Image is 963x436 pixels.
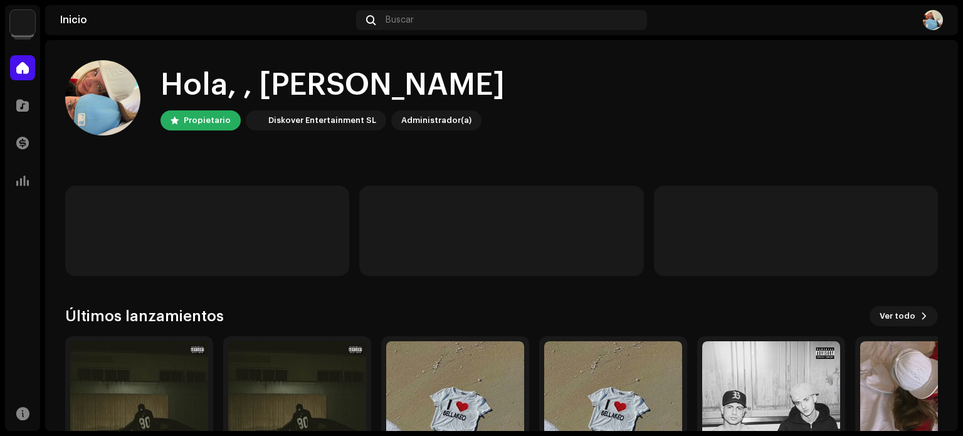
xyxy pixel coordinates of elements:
[870,306,938,326] button: Ver todo
[401,113,471,128] div: Administrador(a)
[10,10,35,35] img: 297a105e-aa6c-4183-9ff4-27133c00f2e2
[65,306,224,326] h3: Últimos lanzamientos
[184,113,231,128] div: Propietario
[923,10,943,30] img: fc1de37b-4407-4b5f-90e1-273b4e421a3a
[65,60,140,136] img: fc1de37b-4407-4b5f-90e1-273b4e421a3a
[160,65,505,105] div: Hola, , [PERSON_NAME]
[386,15,414,25] span: Buscar
[248,113,263,128] img: 297a105e-aa6c-4183-9ff4-27133c00f2e2
[880,304,915,329] span: Ver todo
[268,113,376,128] div: Diskover Entertainment SL
[60,15,351,25] div: Inicio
